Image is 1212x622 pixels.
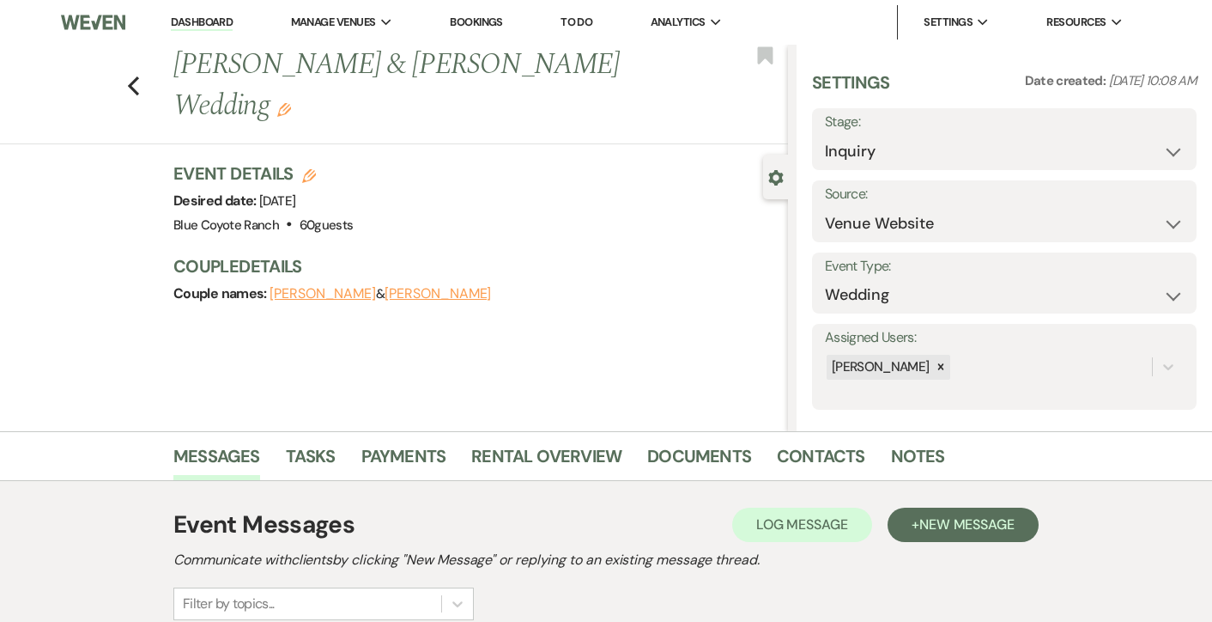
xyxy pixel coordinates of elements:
label: Stage: [825,110,1184,135]
div: [PERSON_NAME] [827,355,932,380]
button: Close lead details [768,168,784,185]
label: Event Type: [825,254,1184,279]
a: Contacts [777,442,865,480]
span: Resources [1046,14,1106,31]
button: [PERSON_NAME] [385,287,491,301]
span: New Message [919,515,1015,534]
span: 60 guests [300,216,354,234]
span: & [270,285,491,302]
a: Documents [647,442,751,480]
span: Couple names: [173,284,270,302]
button: Log Message [732,508,872,542]
span: [DATE] 10:08 AM [1109,72,1197,89]
span: Manage Venues [291,14,376,31]
div: Filter by topics... [183,594,275,614]
span: Analytics [651,14,706,31]
a: Tasks [286,442,336,480]
span: Desired date: [173,192,259,210]
h3: Settings [812,70,890,108]
a: Notes [891,442,945,480]
span: [DATE] [259,192,295,210]
h2: Communicate with clients by clicking "New Message" or replying to an existing message thread. [173,550,1039,570]
a: To Do [561,15,592,29]
button: +New Message [888,508,1039,542]
img: Weven Logo [61,4,125,40]
span: Blue Coyote Ranch [173,216,279,234]
span: Date created: [1025,72,1109,89]
button: [PERSON_NAME] [270,287,376,301]
label: Source: [825,182,1184,207]
span: Settings [924,14,973,31]
a: Payments [361,442,446,480]
a: Dashboard [171,15,233,31]
span: Log Message [756,515,848,534]
label: Assigned Users: [825,326,1184,351]
h3: Couple Details [173,254,771,278]
button: Edit [277,101,291,117]
h1: Event Messages [173,507,355,543]
h3: Event Details [173,162,353,186]
a: Bookings [450,15,503,29]
a: Messages [173,442,260,480]
a: Rental Overview [471,442,621,480]
h1: [PERSON_NAME] & [PERSON_NAME] Wedding [173,45,658,126]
